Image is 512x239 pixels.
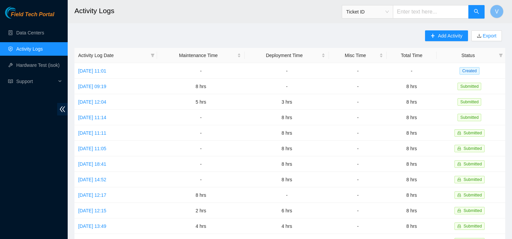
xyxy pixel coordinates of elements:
span: lock [457,193,461,197]
span: filter [499,53,503,57]
a: [DATE] 12:17 [78,192,106,198]
td: 8 hrs [245,110,329,125]
td: - [329,110,387,125]
span: lock [457,162,461,166]
td: 8 hrs [387,187,437,203]
span: Submitted [464,193,482,197]
span: double-left [57,103,68,115]
a: [DATE] 11:05 [78,146,106,151]
a: [DATE] 11:11 [78,130,106,136]
span: Activity Log Date [78,52,148,59]
td: 8 hrs [387,110,437,125]
td: 8 hrs [387,125,437,141]
td: 8 hrs [157,187,245,203]
a: [DATE] 11:01 [78,68,106,74]
span: filter [151,53,155,57]
td: - [245,63,329,79]
img: Akamai Technologies [5,7,34,19]
td: 2 hrs [157,203,245,218]
a: [DATE] 12:04 [78,99,106,105]
td: 4 hrs [157,218,245,234]
span: lock [457,224,461,228]
td: 8 hrs [387,141,437,156]
span: Submitted [458,114,481,121]
input: Enter text here... [393,5,469,19]
span: V [495,7,499,16]
span: Created [460,67,480,75]
span: Submitted [464,177,482,182]
span: Support [16,75,56,88]
td: - [329,218,387,234]
span: lock [457,178,461,182]
td: - [157,156,245,172]
td: - [387,63,437,79]
a: [DATE] 14:52 [78,177,106,182]
td: - [157,110,245,125]
td: 8 hrs [245,172,329,187]
td: 8 hrs [387,203,437,218]
a: [DATE] 18:41 [78,161,106,167]
td: 8 hrs [245,141,329,156]
span: lock [457,147,461,151]
span: plus [430,33,435,39]
span: read [8,79,13,84]
td: - [157,172,245,187]
td: - [329,63,387,79]
span: filter [497,50,504,60]
td: - [245,79,329,94]
span: download [477,33,482,39]
td: - [329,141,387,156]
span: Submitted [464,224,482,229]
span: Field Tech Portal [11,11,54,18]
td: 4 hrs [245,218,329,234]
a: [DATE] 12:15 [78,208,106,213]
a: [DATE] 09:19 [78,84,106,89]
span: lock [457,209,461,213]
a: Hardware Test (isok) [16,62,60,68]
td: - [329,125,387,141]
span: Submitted [458,98,481,106]
span: Status [440,52,496,59]
td: 6 hrs [245,203,329,218]
span: Submitted [458,83,481,90]
span: lock [457,131,461,135]
td: - [329,203,387,218]
span: search [474,9,479,15]
td: - [329,156,387,172]
a: [DATE] 11:14 [78,115,106,120]
a: [DATE] 13:49 [78,223,106,229]
a: Activity Logs [16,46,43,52]
td: - [329,187,387,203]
th: Total Time [387,48,437,63]
td: 8 hrs [245,156,329,172]
td: 8 hrs [387,156,437,172]
td: - [329,79,387,94]
span: filter [149,50,156,60]
button: downloadExport [471,30,502,41]
span: Submitted [464,131,482,135]
button: search [468,5,485,19]
td: 8 hrs [387,79,437,94]
button: V [490,5,504,18]
td: - [157,141,245,156]
td: 8 hrs [387,172,437,187]
td: - [329,94,387,110]
a: Data Centers [16,30,44,35]
td: - [245,187,329,203]
td: - [157,63,245,79]
td: 8 hrs [157,79,245,94]
td: 8 hrs [245,125,329,141]
a: Export [482,33,496,38]
button: plusAdd Activity [425,30,468,41]
span: Ticket ID [346,7,389,17]
span: Submitted [464,208,482,213]
span: Add Activity [438,32,462,39]
span: Submitted [464,162,482,166]
td: 8 hrs [387,218,437,234]
td: - [329,172,387,187]
span: Submitted [464,146,482,151]
td: 8 hrs [387,94,437,110]
td: 3 hrs [245,94,329,110]
td: 5 hrs [157,94,245,110]
td: - [157,125,245,141]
